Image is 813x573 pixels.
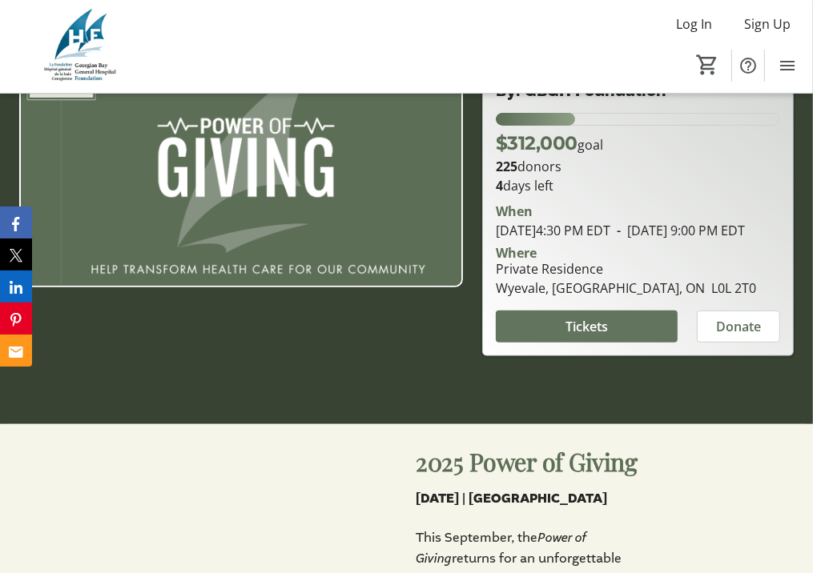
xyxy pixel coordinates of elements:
[744,14,791,34] span: Sign Up
[716,317,761,336] span: Donate
[610,222,627,239] span: -
[731,11,803,37] button: Sign Up
[496,278,756,298] div: Wyevale, [GEOGRAPHIC_DATA], ON L0L 2T0
[496,177,503,194] span: 4
[416,529,537,546] span: This September, the
[416,490,607,507] strong: [DATE] | [GEOGRAPHIC_DATA]
[19,38,463,287] img: Campaign CTA Media Photo
[496,311,678,343] button: Tickets
[496,176,780,195] p: days left
[496,202,533,221] div: When
[496,131,578,154] span: $312,000
[565,317,608,336] span: Tickets
[697,311,780,343] button: Donate
[676,14,712,34] span: Log In
[771,50,803,82] button: Menu
[496,158,517,175] b: 225
[732,50,764,82] button: Help
[496,113,780,126] div: 27.839743589743588% of fundraising goal reached
[610,222,745,239] span: [DATE] 9:00 PM EDT
[416,529,586,568] em: Power of Giving
[496,129,603,157] p: goal
[663,11,725,37] button: Log In
[10,6,152,86] img: Georgian Bay General Hospital Foundation's Logo
[496,259,756,278] div: Private Residence
[693,50,722,79] button: Cart
[496,157,780,176] p: donors
[416,445,637,478] span: 2025 Power of Giving
[496,222,610,239] span: [DATE] 4:30 PM EDT
[496,246,537,259] div: Where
